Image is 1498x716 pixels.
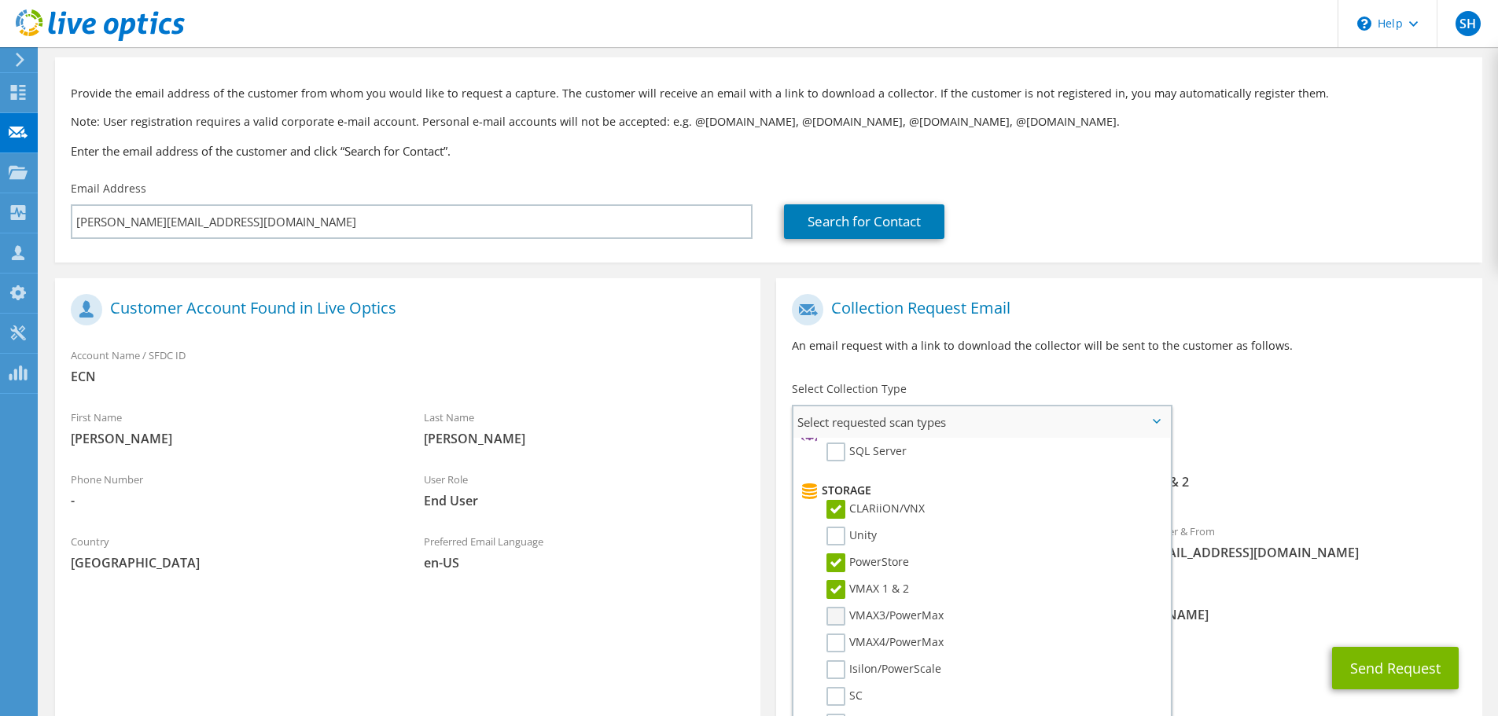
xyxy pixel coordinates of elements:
div: Sender & From [1129,515,1482,569]
div: Phone Number [55,463,408,517]
span: Select requested scan types [793,406,1170,438]
div: User Role [408,463,761,517]
div: First Name [55,401,408,455]
div: CC & Reply To [776,577,1481,631]
div: Last Name [408,401,761,455]
div: Account Name / SFDC ID [55,339,760,393]
span: en-US [424,554,745,571]
div: Country [55,525,408,579]
label: PowerStore [826,553,909,572]
button: Send Request [1332,647,1459,689]
div: Requested Collections [776,444,1481,507]
label: Select Collection Type [792,381,907,397]
label: SQL Server [826,442,907,461]
li: Storage [797,481,1162,500]
div: Preferred Email Language [408,525,761,579]
label: Unity [826,527,877,545]
span: [EMAIL_ADDRESS][DOMAIN_NAME] [1145,544,1467,561]
span: [PERSON_NAME] [424,430,745,447]
p: Provide the email address of the customer from whom you would like to request a capture. The cust... [71,85,1467,102]
p: An email request with a link to download the collector will be sent to the customer as follows. [792,337,1466,354]
label: CLARiiON/VNX [826,500,925,519]
label: SC [826,687,863,706]
h1: Collection Request Email [792,294,1458,325]
label: VMAX 1 & 2 [826,580,909,599]
span: - [71,492,392,509]
label: Email Address [71,181,146,196]
label: VMAX3/PowerMax [826,607,944,626]
span: [GEOGRAPHIC_DATA] [71,554,392,571]
div: To [776,515,1129,569]
span: ECN [71,368,745,385]
label: VMAX4/PowerMax [826,633,944,652]
p: Note: User registration requires a valid corporate e-mail account. Personal e-mail accounts will ... [71,113,1467,130]
span: SH [1456,11,1481,36]
h1: Customer Account Found in Live Optics [71,294,737,325]
span: [PERSON_NAME] [71,430,392,447]
span: End User [424,492,745,509]
label: Isilon/PowerScale [826,660,941,679]
svg: \n [1357,17,1371,31]
a: Search for Contact [784,204,944,239]
h3: Enter the email address of the customer and click “Search for Contact”. [71,142,1467,160]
